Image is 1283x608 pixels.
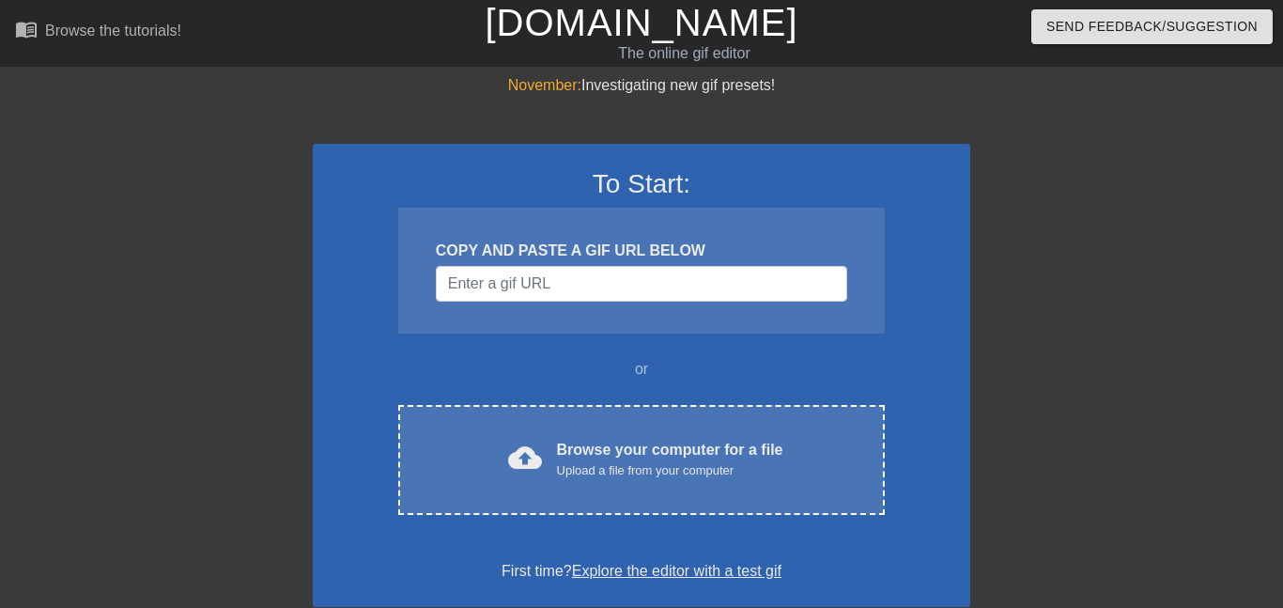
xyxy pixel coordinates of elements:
[436,266,847,302] input: Username
[557,439,783,480] div: Browse your computer for a file
[1031,9,1273,44] button: Send Feedback/Suggestion
[15,18,38,40] span: menu_book
[557,461,783,480] div: Upload a file from your computer
[485,2,797,43] a: [DOMAIN_NAME]
[437,42,931,65] div: The online gif editor
[362,358,921,381] div: or
[508,77,581,93] span: November:
[1046,15,1258,39] span: Send Feedback/Suggestion
[15,18,181,47] a: Browse the tutorials!
[508,441,542,475] span: cloud_upload
[436,240,847,262] div: COPY AND PASTE A GIF URL BELOW
[572,563,781,579] a: Explore the editor with a test gif
[313,74,970,97] div: Investigating new gif presets!
[337,168,946,200] h3: To Start:
[337,560,946,583] div: First time?
[45,23,181,39] div: Browse the tutorials!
